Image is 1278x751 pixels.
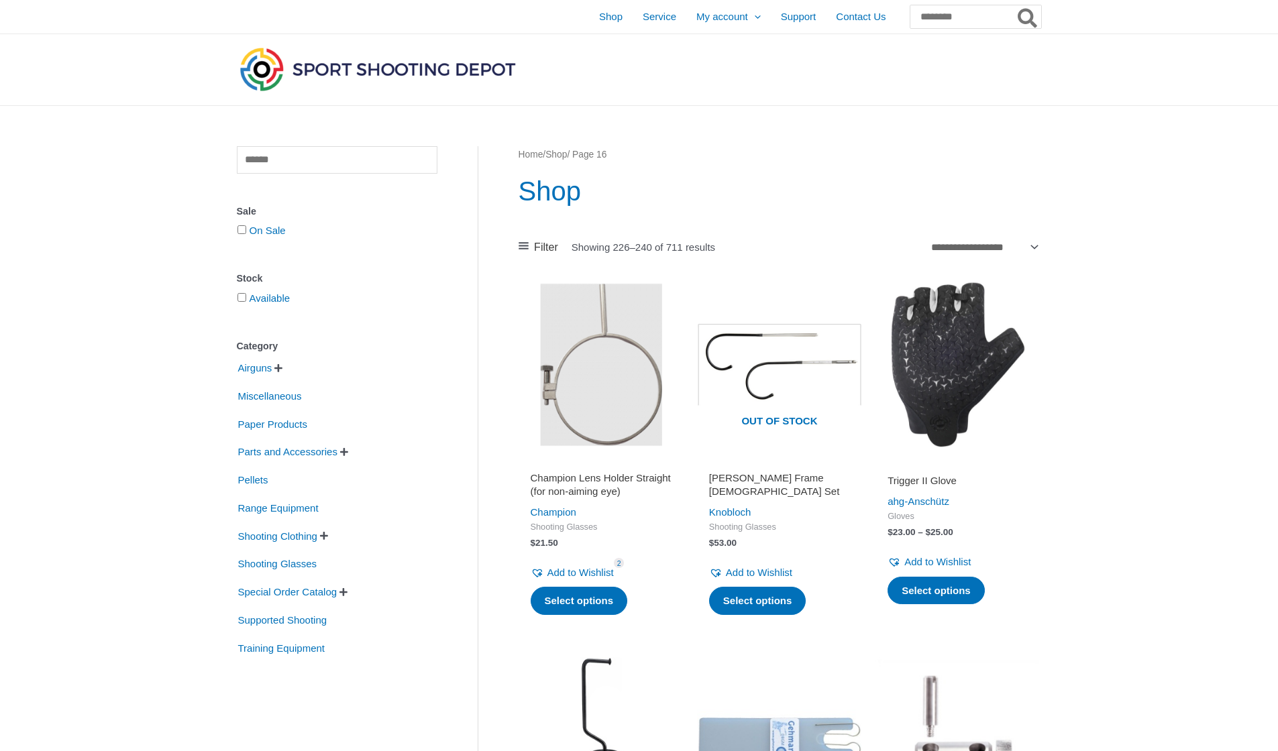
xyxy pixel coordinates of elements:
[274,363,282,373] span: 
[534,237,558,257] span: Filter
[547,567,614,578] span: Add to Wishlist
[531,538,536,548] span: $
[697,282,862,447] img: Frame Temple Set
[531,587,628,615] a: Select options for “Champion Lens Holder Straight (for non-aiming eye)”
[888,527,893,537] span: $
[237,585,339,597] a: Special Order Catalog
[926,527,931,537] span: $
[709,471,850,498] h2: [PERSON_NAME] Frame [DEMOGRAPHIC_DATA] Set
[237,641,327,652] a: Training Equipment
[519,172,1041,210] h1: Shop
[888,496,949,507] a: ahg-Anschütz
[237,293,246,302] input: Available
[237,385,303,408] span: Miscellaneous
[237,637,327,660] span: Training Equipment
[531,563,614,582] a: Add to Wishlist
[237,473,270,485] a: Pellets
[709,538,737,548] bdi: 53.00
[237,337,437,356] div: Category
[237,502,320,513] a: Range Equipment
[1015,5,1041,28] button: Search
[237,614,329,625] a: Supported Shooting
[237,202,437,221] div: Sale
[709,471,850,503] a: [PERSON_NAME] Frame [DEMOGRAPHIC_DATA] Set
[237,525,319,548] span: Shooting Clothing
[250,225,286,236] a: On Sale
[709,587,806,615] a: Select options for “Knobloch Frame Temple Set”
[531,455,672,471] iframe: Customer reviews powered by Trustpilot
[237,225,246,234] input: On Sale
[709,522,850,533] span: Shooting Glasses
[697,282,862,447] a: Out of stock
[320,531,328,540] span: 
[237,553,319,575] span: Shooting Glasses
[237,269,437,288] div: Stock
[572,242,715,252] p: Showing 226–240 of 711 results
[237,609,329,632] span: Supported Shooting
[888,474,1028,487] h2: Trigger II Glove
[237,557,319,569] a: Shooting Glasses
[519,237,558,257] a: Filter
[888,474,1028,492] a: Trigger II Glove
[709,563,792,582] a: Add to Wishlist
[888,455,1028,471] iframe: Customer reviews powered by Trustpilot
[875,282,1041,447] img: Trigger II Glove
[888,577,985,605] a: Select options for “Trigger II Glove”
[926,237,1041,257] select: Shop order
[237,361,274,373] a: Airguns
[904,556,971,567] span: Add to Wishlist
[519,282,684,447] img: Champion Lens Holder Straight
[340,447,348,457] span: 
[888,553,971,571] a: Add to Wishlist
[614,558,625,568] span: 2
[918,527,923,537] span: –
[237,445,339,457] a: Parts and Accessories
[545,150,567,160] a: Shop
[237,44,519,94] img: Sport Shooting Depot
[888,527,915,537] bdi: 23.00
[709,506,751,518] a: Knobloch
[888,511,1028,522] span: Gloves
[531,471,672,503] a: Champion Lens Holder Straight (for non-aiming eye)
[531,506,576,518] a: Champion
[709,455,850,471] iframe: Customer reviews powered by Trustpilot
[237,390,303,401] a: Miscellaneous
[709,538,714,548] span: $
[531,522,672,533] span: Shooting Glasses
[531,471,672,498] h2: Champion Lens Holder Straight (for non-aiming eye)
[726,567,792,578] span: Add to Wishlist
[531,538,558,548] bdi: 21.50
[926,527,953,537] bdi: 25.00
[237,413,309,436] span: Paper Products
[707,406,852,437] span: Out of stock
[237,497,320,520] span: Range Equipment
[237,441,339,463] span: Parts and Accessories
[519,150,543,160] a: Home
[237,357,274,380] span: Airguns
[519,146,1041,164] nav: Breadcrumb
[237,529,319,540] a: Shooting Clothing
[237,417,309,428] a: Paper Products
[339,587,348,597] span: 
[237,469,270,492] span: Pellets
[237,581,339,603] span: Special Order Catalog
[250,292,290,304] a: Available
